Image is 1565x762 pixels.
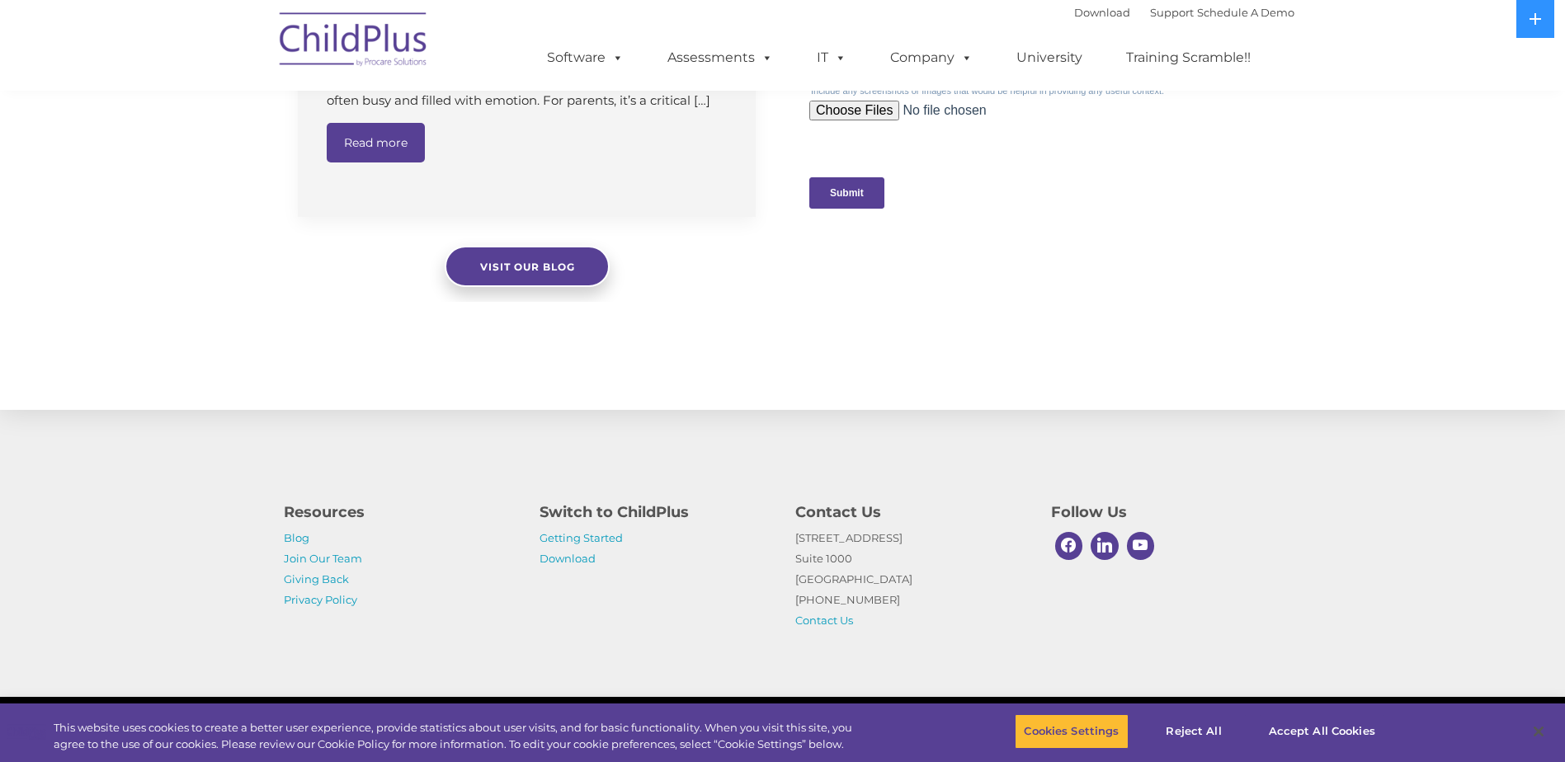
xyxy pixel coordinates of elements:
[1110,41,1267,74] a: Training Scramble!!
[795,528,1026,631] p: [STREET_ADDRESS] Suite 1000 [GEOGRAPHIC_DATA] [PHONE_NUMBER]
[1123,528,1159,564] a: Youtube
[1000,41,1099,74] a: University
[445,246,610,287] a: Visit our blog
[1087,528,1123,564] a: Linkedin
[1051,501,1282,524] h4: Follow Us
[795,614,853,627] a: Contact Us
[284,552,362,565] a: Join Our Team
[284,572,349,586] a: Giving Back
[229,176,299,189] span: Phone number
[1074,6,1294,19] font: |
[284,501,515,524] h4: Resources
[1143,714,1246,749] button: Reject All
[540,501,771,524] h4: Switch to ChildPlus
[530,41,640,74] a: Software
[795,501,1026,524] h4: Contact Us
[1074,6,1130,19] a: Download
[1260,714,1384,749] button: Accept All Cookies
[271,1,436,83] img: ChildPlus by Procare Solutions
[1015,714,1128,749] button: Cookies Settings
[284,593,357,606] a: Privacy Policy
[540,552,596,565] a: Download
[1150,6,1194,19] a: Support
[229,109,280,121] span: Last name
[1197,6,1294,19] a: Schedule A Demo
[284,531,309,544] a: Blog
[479,261,574,273] span: Visit our blog
[874,41,989,74] a: Company
[651,41,790,74] a: Assessments
[540,531,623,544] a: Getting Started
[1520,713,1557,750] button: Close
[1051,528,1087,564] a: Facebook
[327,123,425,162] a: Read more
[800,41,863,74] a: IT
[54,720,860,752] div: This website uses cookies to create a better user experience, provide statistics about user visit...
